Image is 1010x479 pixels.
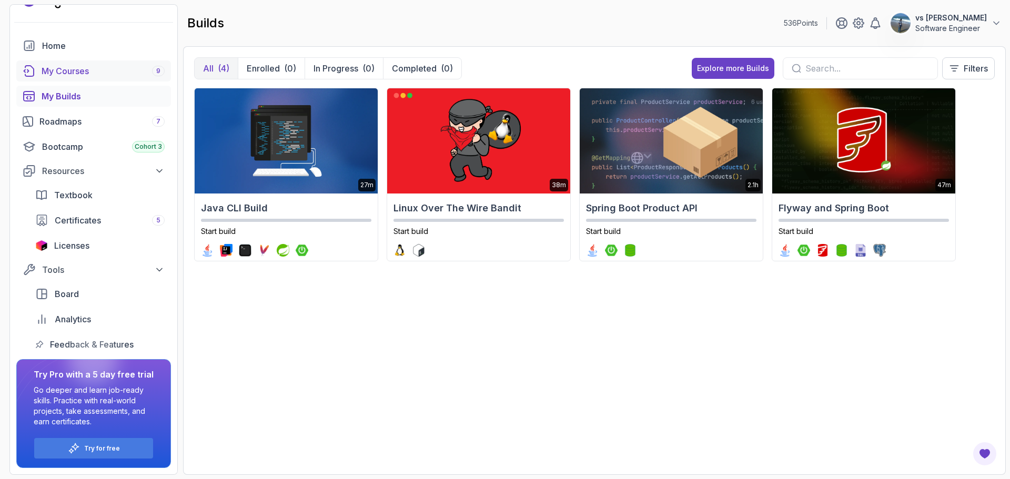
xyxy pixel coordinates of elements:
[779,244,791,257] img: java logo
[258,244,270,257] img: maven logo
[42,140,165,153] div: Bootcamp
[835,244,848,257] img: spring-data-jpa logo
[55,288,79,300] span: Board
[784,18,818,28] p: 536 Points
[156,216,160,225] span: 5
[203,62,214,75] p: All
[748,181,759,189] p: 2.1h
[387,88,571,261] a: Linux Over The Wire Bandit card38mLinux Over The Wire BanditStart buildlinux logobash logo
[772,88,955,193] img: Flyway and Spring Boot card
[16,161,171,180] button: Resources
[187,15,224,32] h2: builds
[195,88,378,193] img: Java CLI Build card
[972,441,997,466] button: Open Feedback Button
[35,240,48,251] img: jetbrains icon
[42,65,165,77] div: My Courses
[579,88,763,261] a: Spring Boot Product API card2.1hSpring Boot Product APIStart buildjava logospring-boot logospring...
[779,227,813,236] span: Start build
[586,227,621,236] span: Start build
[805,62,929,75] input: Search...
[393,244,406,257] img: linux logo
[942,57,995,79] button: Filters
[412,244,425,257] img: bash logo
[964,62,988,75] p: Filters
[220,244,233,257] img: intellij logo
[387,88,570,193] img: Linux Over The Wire Bandit card
[238,58,305,79] button: Enrolled(0)
[16,136,171,157] a: bootcamp
[34,437,154,459] button: Try for free
[195,58,238,79] button: All(4)
[54,239,89,252] span: Licenses
[697,63,769,74] div: Explore more Builds
[362,62,375,75] div: (0)
[16,60,171,81] a: courses
[624,244,637,257] img: spring-data-jpa logo
[816,244,829,257] img: flyway logo
[201,201,371,216] h2: Java CLI Build
[552,181,566,189] p: 38m
[54,189,93,201] span: Textbook
[586,201,756,216] h2: Spring Boot Product API
[218,62,229,75] div: (4)
[42,165,165,177] div: Resources
[29,235,171,256] a: licenses
[194,88,378,261] a: Java CLI Build card27mJava CLI BuildStart buildjava logointellij logoterminal logomaven logosprin...
[360,181,373,189] p: 27m
[580,88,763,193] img: Spring Boot Product API card
[55,313,91,325] span: Analytics
[42,90,165,103] div: My Builds
[55,214,101,227] span: Certificates
[29,334,171,355] a: feedback
[34,385,154,427] p: Go deeper and learn job-ready skills. Practice with real-world projects, take assessments, and ea...
[873,244,886,257] img: postgres logo
[16,260,171,279] button: Tools
[84,444,120,453] a: Try for free
[156,67,160,75] span: 9
[393,201,564,216] h2: Linux Over The Wire Bandit
[797,244,810,257] img: spring-boot logo
[891,13,911,33] img: user profile image
[605,244,618,257] img: spring-boot logo
[239,244,251,257] img: terminal logo
[42,39,165,52] div: Home
[854,244,867,257] img: sql logo
[29,283,171,304] a: board
[201,227,236,236] span: Start build
[937,181,951,189] p: 47m
[29,185,171,206] a: textbook
[392,62,437,75] p: Completed
[692,58,774,79] button: Explore more Builds
[39,115,165,128] div: Roadmaps
[890,13,1002,34] button: user profile imagevs [PERSON_NAME]Software Engineer
[29,309,171,330] a: analytics
[29,210,171,231] a: certificates
[779,201,949,216] h2: Flyway and Spring Boot
[135,142,162,151] span: Cohort 3
[441,62,453,75] div: (0)
[277,244,289,257] img: spring logo
[201,244,214,257] img: java logo
[772,88,956,261] a: Flyway and Spring Boot card47mFlyway and Spring BootStart buildjava logospring-boot logoflyway lo...
[156,117,160,126] span: 7
[383,58,461,79] button: Completed(0)
[915,13,987,23] p: vs [PERSON_NAME]
[393,227,428,236] span: Start build
[284,62,296,75] div: (0)
[296,244,308,257] img: spring-boot logo
[305,58,383,79] button: In Progress(0)
[16,35,171,56] a: home
[42,263,165,276] div: Tools
[50,338,134,351] span: Feedback & Features
[915,23,987,34] p: Software Engineer
[16,111,171,132] a: roadmaps
[586,244,599,257] img: java logo
[314,62,358,75] p: In Progress
[247,62,280,75] p: Enrolled
[16,86,171,107] a: builds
